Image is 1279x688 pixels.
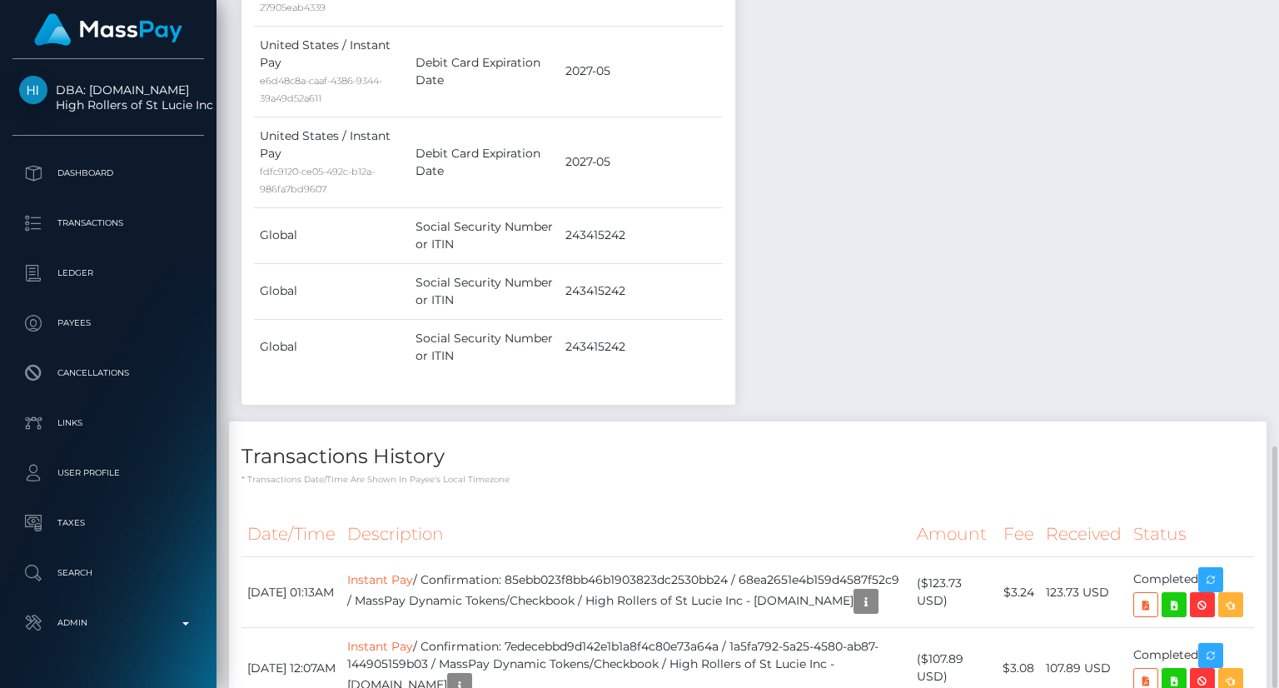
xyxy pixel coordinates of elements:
a: User Profile [12,452,204,494]
p: Transactions [19,211,197,236]
td: Social Security Number or ITIN [410,319,560,375]
td: Global [254,319,410,375]
p: Ledger [19,261,197,286]
a: Transactions [12,202,204,244]
a: Links [12,402,204,444]
small: e6d48c8a-caaf-4386-9344-39a49d52a611 [260,75,382,104]
small: fdfc9120-ce05-492c-b12a-986fa7bd9607 [260,166,375,195]
td: 243415242 [560,207,723,263]
h4: Transactions History [241,442,1254,471]
span: DBA: [DOMAIN_NAME] High Rollers of St Lucie Inc [12,82,204,112]
td: 2027-05 [560,26,723,117]
td: 243415242 [560,263,723,319]
td: / Confirmation: 85ebb023f8bb46b1903823dc2530bb24 / 68ea2651e4b159d4587f52c9 / MassPay Dynamic Tok... [341,557,911,628]
a: Payees [12,302,204,344]
a: Instant Pay [347,639,413,654]
td: United States / Instant Pay [254,117,410,207]
th: Received [1040,511,1127,557]
p: Admin [19,611,197,636]
td: ($123.73 USD) [911,557,997,628]
a: Admin [12,602,204,644]
td: $3.24 [997,557,1040,628]
td: 243415242 [560,319,723,375]
a: Ledger [12,252,204,294]
p: Payees [19,311,197,336]
img: High Rollers of St Lucie Inc [19,76,47,104]
p: * Transactions date/time are shown in payee's local timezone [241,473,1254,486]
th: Fee [997,511,1040,557]
a: Dashboard [12,152,204,194]
td: Global [254,263,410,319]
a: Taxes [12,502,204,544]
p: Taxes [19,511,197,536]
th: Description [341,511,911,557]
td: [DATE] 01:13AM [241,557,341,628]
p: Search [19,561,197,586]
p: Cancellations [19,361,197,386]
td: Social Security Number or ITIN [410,263,560,319]
td: 123.73 USD [1040,557,1127,628]
p: Links [19,411,197,436]
td: Global [254,207,410,263]
p: User Profile [19,461,197,486]
p: Dashboard [19,161,197,186]
td: United States / Instant Pay [254,26,410,117]
td: Debit Card Expiration Date [410,117,560,207]
a: Instant Pay [347,572,413,587]
th: Amount [911,511,997,557]
th: Date/Time [241,511,341,557]
a: Cancellations [12,352,204,394]
img: MassPay Logo [34,13,182,46]
td: Social Security Number or ITIN [410,207,560,263]
a: Search [12,552,204,594]
td: Completed [1127,557,1254,628]
td: 2027-05 [560,117,723,207]
th: Status [1127,511,1254,557]
td: Debit Card Expiration Date [410,26,560,117]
